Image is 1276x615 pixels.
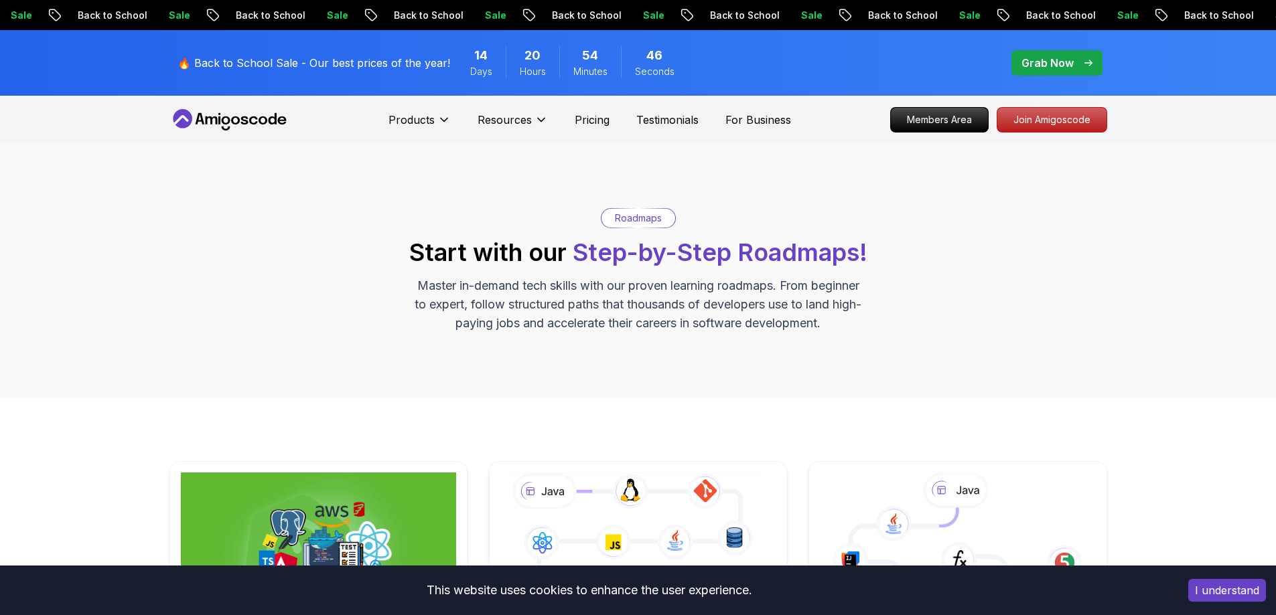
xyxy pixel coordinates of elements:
p: Members Area [891,108,988,132]
span: 14 Days [474,46,488,65]
p: Back to School [1174,9,1265,22]
p: Master in-demand tech skills with our proven learning roadmaps. From beginner to expert, follow s... [413,276,863,333]
span: Days [470,65,492,78]
span: Seconds [635,65,675,78]
p: Sale [316,9,359,22]
button: Products [388,112,451,139]
span: 54 Minutes [582,46,598,65]
p: Sale [474,9,517,22]
p: Sale [158,9,201,22]
p: Sale [1107,9,1149,22]
div: This website uses cookies to enhance the user experience. [10,576,1168,605]
span: Step-by-Step Roadmaps! [573,238,867,267]
button: Resources [478,112,548,139]
a: Members Area [890,107,989,133]
p: Back to School [541,9,632,22]
p: Sale [948,9,991,22]
span: Hours [520,65,546,78]
p: Grab Now [1021,55,1074,71]
p: Back to School [225,9,316,22]
a: Testimonials [636,112,699,128]
p: Join Amigoscode [997,108,1107,132]
p: Roadmaps [615,211,662,225]
span: 20 Hours [524,46,541,65]
button: Accept cookies [1188,579,1266,602]
p: 🔥 Back to School Sale - Our best prices of the year! [178,55,450,71]
p: Back to School [67,9,158,22]
p: Back to School [857,9,948,22]
p: Back to School [1015,9,1107,22]
span: 46 Seconds [646,46,662,65]
p: Sale [790,9,833,22]
p: Back to School [699,9,790,22]
a: For Business [725,112,791,128]
span: Minutes [573,65,608,78]
a: Join Amigoscode [997,107,1107,133]
h2: Start with our [409,239,867,266]
p: Resources [478,112,532,128]
a: Pricing [575,112,610,128]
p: Sale [632,9,675,22]
p: Back to School [383,9,474,22]
p: Products [388,112,435,128]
